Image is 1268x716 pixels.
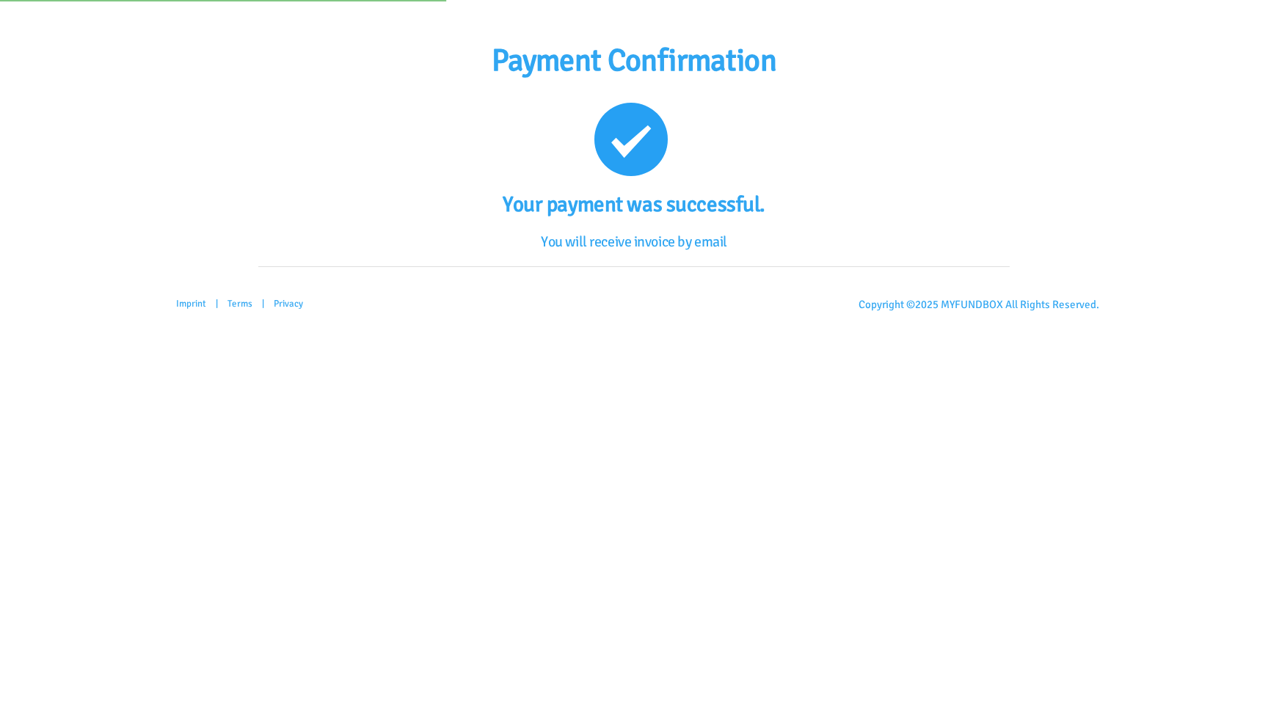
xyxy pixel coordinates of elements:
[859,298,1099,311] span: Copyright © 2025 MYFUNDBOX All Rights Reserved.
[262,298,264,310] span: |
[7,37,1261,85] p: Payment Confirmation
[169,291,214,317] a: Imprint
[216,298,218,310] span: |
[266,291,310,317] a: Privacy
[220,291,260,317] a: Terms
[7,233,1261,251] p: You will receive invoice by email
[7,191,1261,219] h1: Your payment was successful.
